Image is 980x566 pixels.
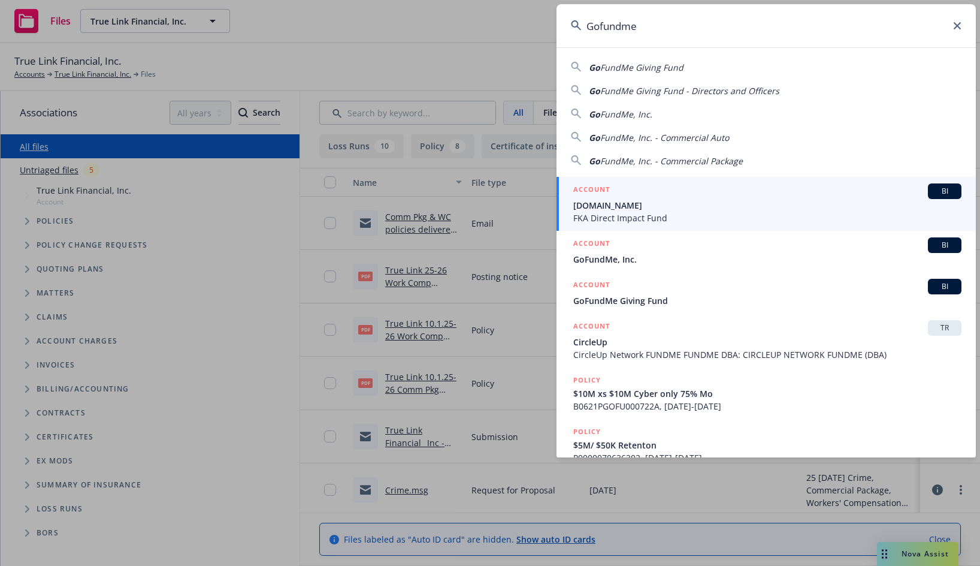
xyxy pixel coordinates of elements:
span: BI [933,186,957,197]
h5: POLICY [573,374,601,386]
span: BI [933,281,957,292]
h5: ACCOUNT [573,279,610,293]
a: POLICY$5M/ $50K RetentonP0000070636302, [DATE]-[DATE] [556,419,976,471]
span: FKA Direct Impact Fund [573,212,961,224]
span: Go [589,132,600,143]
a: ACCOUNTBIGoFundMe, Inc. [556,231,976,272]
span: FundMe, Inc. - Commercial Auto [600,132,729,143]
span: CircleUp [573,336,961,348]
span: GoFundMe Giving Fund [573,294,961,307]
span: B0621PGOFU000722A, [DATE]-[DATE] [573,400,961,413]
a: ACCOUNTTRCircleUpCircleUp Network FUNDME FUNDME DBA: CIRCLEUP NETWORK FUNDME (DBA) [556,314,976,368]
span: P0000070636302, [DATE]-[DATE] [573,451,961,464]
span: FundMe Giving Fund - Directors and Officers [600,85,779,97]
span: FundMe Giving Fund [600,62,683,73]
span: FundMe, Inc. - Commercial Package [600,155,743,167]
span: Go [589,85,600,97]
span: TR [933,323,957,333]
h5: ACCOUNT [573,237,610,252]
a: ACCOUNTBIGoFundMe Giving Fund [556,272,976,314]
span: [DOMAIN_NAME] [573,199,961,212]
span: BI [933,240,957,251]
span: FundMe, Inc. [600,109,652,120]
a: POLICY$10M xs $10M Cyber only 75% MoB0621PGOFU000722A, [DATE]-[DATE] [556,368,976,419]
span: Go [589,62,600,73]
h5: ACCOUNT [573,183,610,198]
a: ACCOUNTBI[DOMAIN_NAME]FKA Direct Impact Fund [556,177,976,231]
span: $5M/ $50K Retenton [573,439,961,451]
h5: ACCOUNT [573,320,610,335]
span: Go [589,109,600,120]
span: Go [589,155,600,167]
span: $10M xs $10M Cyber only 75% Mo [573,387,961,400]
h5: POLICY [573,426,601,438]
span: CircleUp Network FUNDME FUNDME DBA: CIRCLEUP NETWORK FUNDME (DBA) [573,348,961,361]
input: Search... [556,4,976,47]
span: GoFundMe, Inc. [573,253,961,266]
